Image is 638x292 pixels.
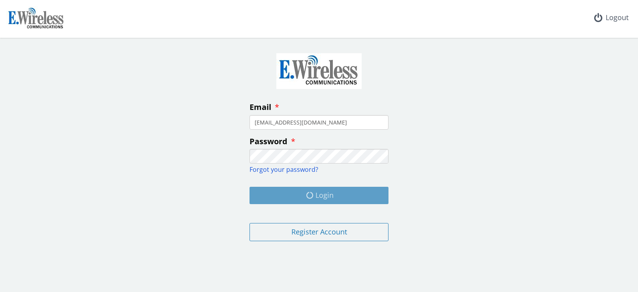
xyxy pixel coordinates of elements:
[250,136,287,147] span: Password
[250,115,388,130] input: enter your email address
[250,187,388,204] button: Login
[250,102,271,112] span: Email
[250,165,318,174] a: Forgot your password?
[250,223,388,241] button: Register Account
